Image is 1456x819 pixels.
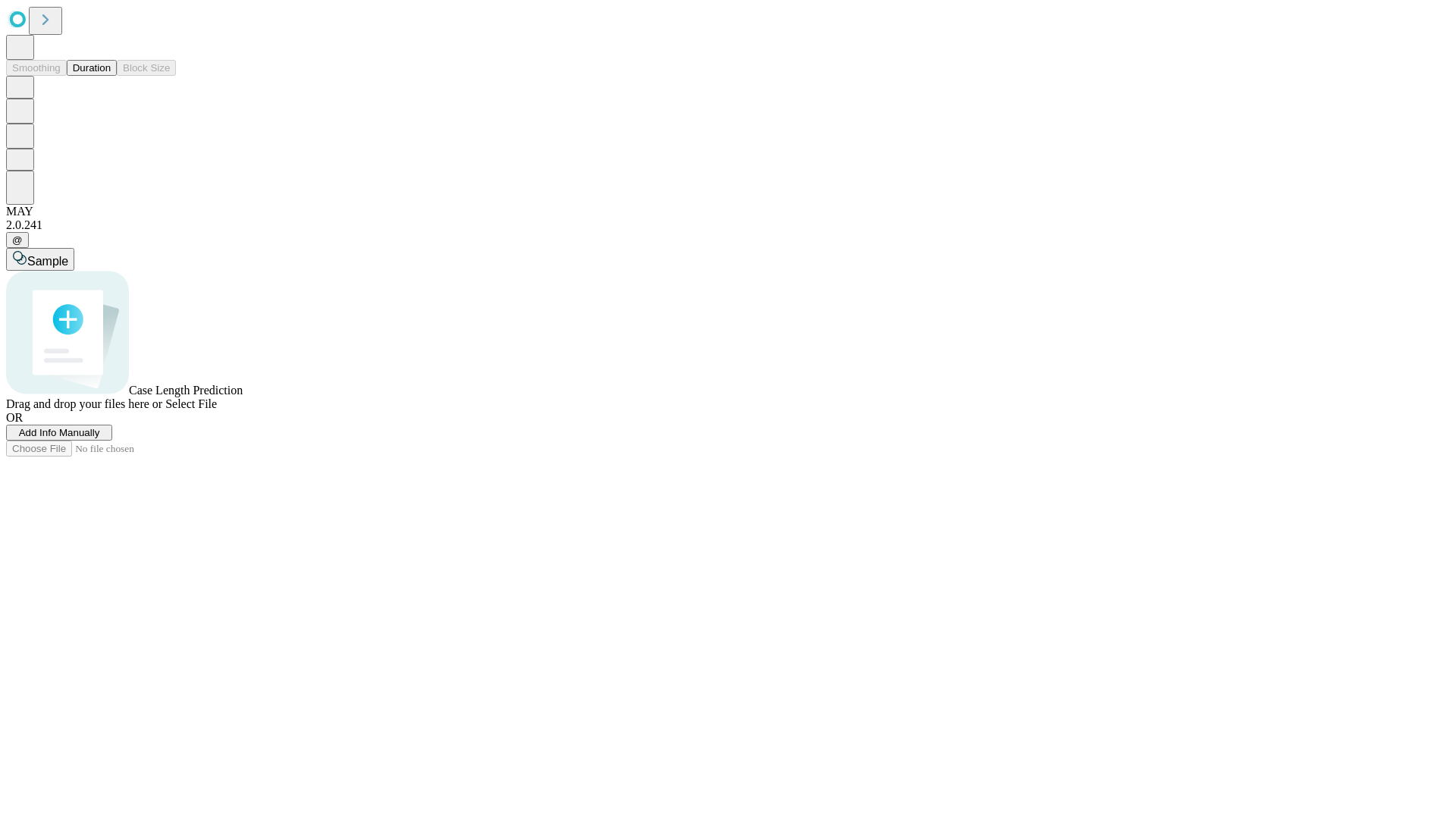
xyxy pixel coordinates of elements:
[6,425,112,441] button: Add Info Manually
[117,60,176,76] button: Block Size
[19,427,100,438] span: Add Info Manually
[67,60,117,76] button: Duration
[165,397,217,410] span: Select File
[27,255,68,268] span: Sample
[6,60,67,76] button: Smoothing
[6,205,1450,218] div: MAY
[129,384,243,397] span: Case Length Prediction
[6,232,29,248] button: @
[6,218,1450,232] div: 2.0.241
[12,234,23,246] span: @
[6,411,23,424] span: OR
[6,397,162,410] span: Drag and drop your files here or
[6,248,74,271] button: Sample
